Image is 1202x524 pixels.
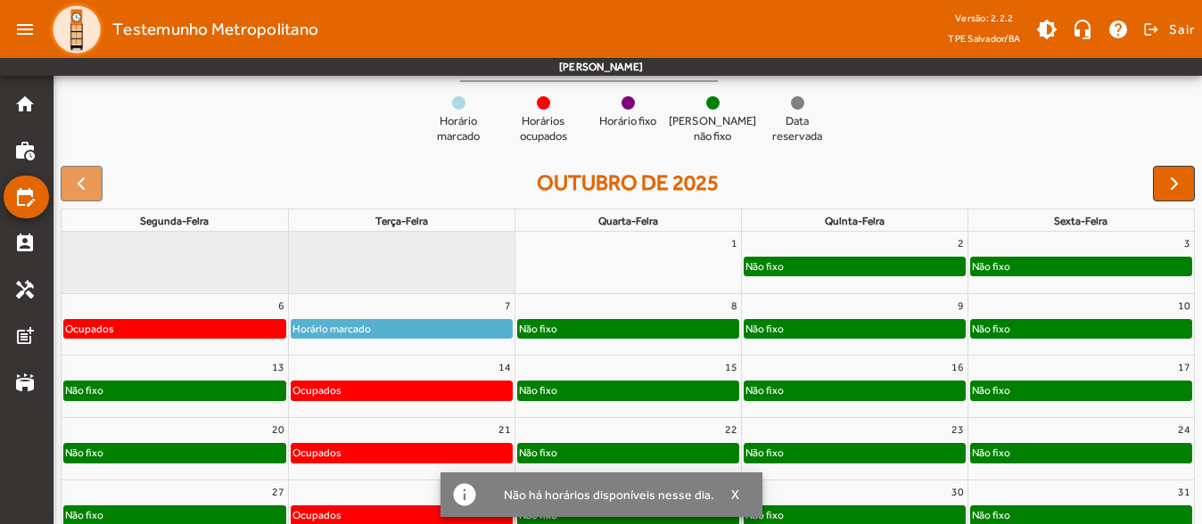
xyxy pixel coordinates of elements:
td: 15 de outubro de 2025 [515,356,741,418]
div: Não fixo [64,506,104,524]
mat-icon: home [14,94,36,115]
td: 24 de outubro de 2025 [967,418,1194,480]
a: 24 de outubro de 2025 [1174,418,1194,441]
a: 3 de outubro de 2025 [1181,232,1194,255]
a: 20 de outubro de 2025 [268,418,288,441]
td: 2 de outubro de 2025 [741,232,967,293]
td: 3 de outubro de 2025 [967,232,1194,293]
a: 9 de outubro de 2025 [954,294,967,317]
a: 1 de outubro de 2025 [728,232,741,255]
mat-icon: info [451,481,478,508]
button: Sair [1140,16,1195,43]
a: Testemunho Metropolitano [43,3,318,56]
span: Horário marcado [423,114,494,144]
td: 23 de outubro de 2025 [741,418,967,480]
a: quinta-feira [821,211,888,231]
td: 13 de outubro de 2025 [62,356,288,418]
div: Ocupados [292,444,342,462]
mat-icon: stadium [14,372,36,393]
div: Versão: 2.2.2 [948,7,1020,29]
a: 15 de outubro de 2025 [721,356,741,379]
a: segunda-feira [136,211,212,231]
h2: outubro de 2025 [537,170,719,196]
span: Horário fixo [599,114,656,129]
span: Horários ocupados [507,114,579,144]
a: 16 de outubro de 2025 [948,356,967,379]
td: 22 de outubro de 2025 [515,418,741,480]
div: Ocupados [292,381,342,399]
a: 27 de outubro de 2025 [268,480,288,504]
mat-icon: menu [7,12,43,47]
a: 31 de outubro de 2025 [1174,480,1194,504]
a: 13 de outubro de 2025 [268,356,288,379]
div: Não fixo [971,320,1011,338]
td: 9 de outubro de 2025 [741,293,967,356]
a: 7 de outubro de 2025 [501,294,515,317]
a: terça-feira [372,211,432,231]
a: sexta-feira [1050,211,1111,231]
span: Sair [1169,15,1195,44]
div: Não fixo [518,320,558,338]
td: 17 de outubro de 2025 [967,356,1194,418]
td: 16 de outubro de 2025 [741,356,967,418]
td: 8 de outubro de 2025 [515,293,741,356]
span: Testemunho Metropolitano [112,15,318,44]
div: Não fixo [971,258,1011,275]
div: Não fixo [745,444,785,462]
mat-icon: handyman [14,279,36,300]
div: Não fixo [518,444,558,462]
div: Ocupados [64,320,115,338]
div: Ocupados [292,506,342,524]
div: Não fixo [518,381,558,399]
button: X [714,487,759,503]
mat-icon: post_add [14,325,36,347]
div: Não fixo [64,381,104,399]
a: 8 de outubro de 2025 [728,294,741,317]
td: 1 de outubro de 2025 [515,232,741,293]
td: 21 de outubro de 2025 [288,418,515,480]
a: quarta-feira [595,211,662,231]
a: 10 de outubro de 2025 [1174,294,1194,317]
mat-icon: edit_calendar [14,186,36,208]
span: TPE Salvador/BA [948,29,1020,47]
div: Não fixo [745,381,785,399]
mat-icon: work_history [14,140,36,161]
div: Não fixo [745,258,785,275]
a: 22 de outubro de 2025 [721,418,741,441]
a: 6 de outubro de 2025 [275,294,288,317]
div: Não fixo [745,320,785,338]
a: 21 de outubro de 2025 [495,418,515,441]
a: 23 de outubro de 2025 [948,418,967,441]
td: 6 de outubro de 2025 [62,293,288,356]
div: Não fixo [64,444,104,462]
a: 30 de outubro de 2025 [948,480,967,504]
span: Data reservada [762,114,833,144]
span: X [731,487,740,503]
td: 7 de outubro de 2025 [288,293,515,356]
div: Não fixo [971,381,1011,399]
img: Logo TPE [50,3,103,56]
a: 14 de outubro de 2025 [495,356,515,379]
a: 2 de outubro de 2025 [954,232,967,255]
td: 20 de outubro de 2025 [62,418,288,480]
div: Não há horários disponíveis nesse dia. [490,482,714,507]
span: [PERSON_NAME] não fixo [669,114,756,144]
mat-icon: perm_contact_calendar [14,233,36,254]
div: Não fixo [971,444,1011,462]
div: Não fixo [971,506,1011,524]
div: Horário marcado [292,320,372,338]
td: 14 de outubro de 2025 [288,356,515,418]
td: 10 de outubro de 2025 [967,293,1194,356]
a: 17 de outubro de 2025 [1174,356,1194,379]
